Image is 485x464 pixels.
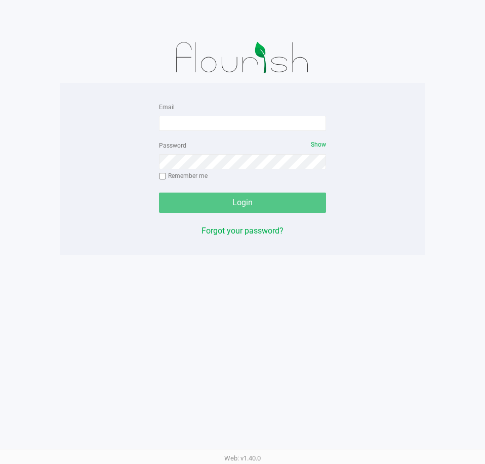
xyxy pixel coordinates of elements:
[159,173,166,180] input: Remember me
[159,103,175,112] label: Email
[311,141,326,148] span: Show
[159,141,186,150] label: Password
[224,454,261,462] span: Web: v1.40.0
[201,225,284,237] button: Forgot your password?
[159,171,208,180] label: Remember me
